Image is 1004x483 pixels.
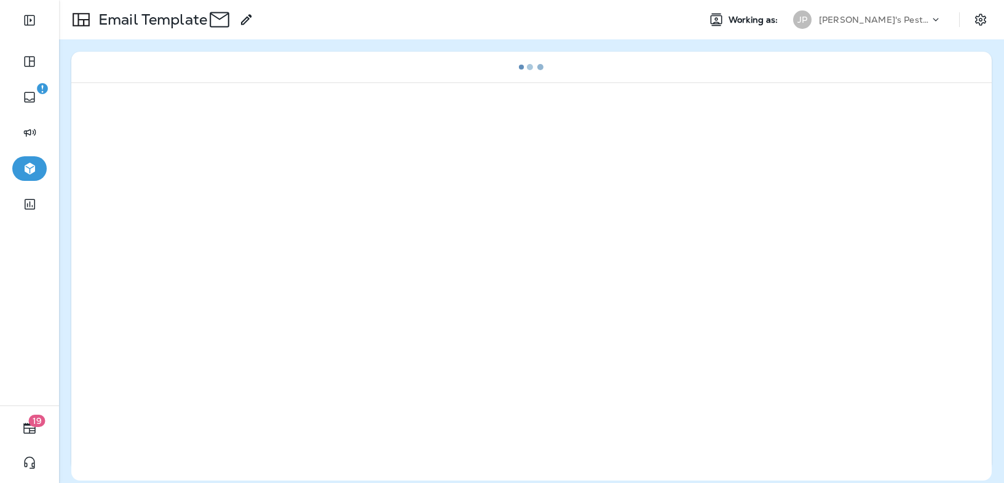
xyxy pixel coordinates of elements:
p: Email Template [93,10,207,29]
span: Working as: [729,15,781,25]
button: 19 [12,416,47,441]
button: Settings [970,9,992,31]
span: 19 [29,415,45,427]
div: JP [793,10,812,29]
button: Expand Sidebar [12,8,47,33]
p: [PERSON_NAME]'s Pest Control - [GEOGRAPHIC_DATA] [819,15,930,25]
